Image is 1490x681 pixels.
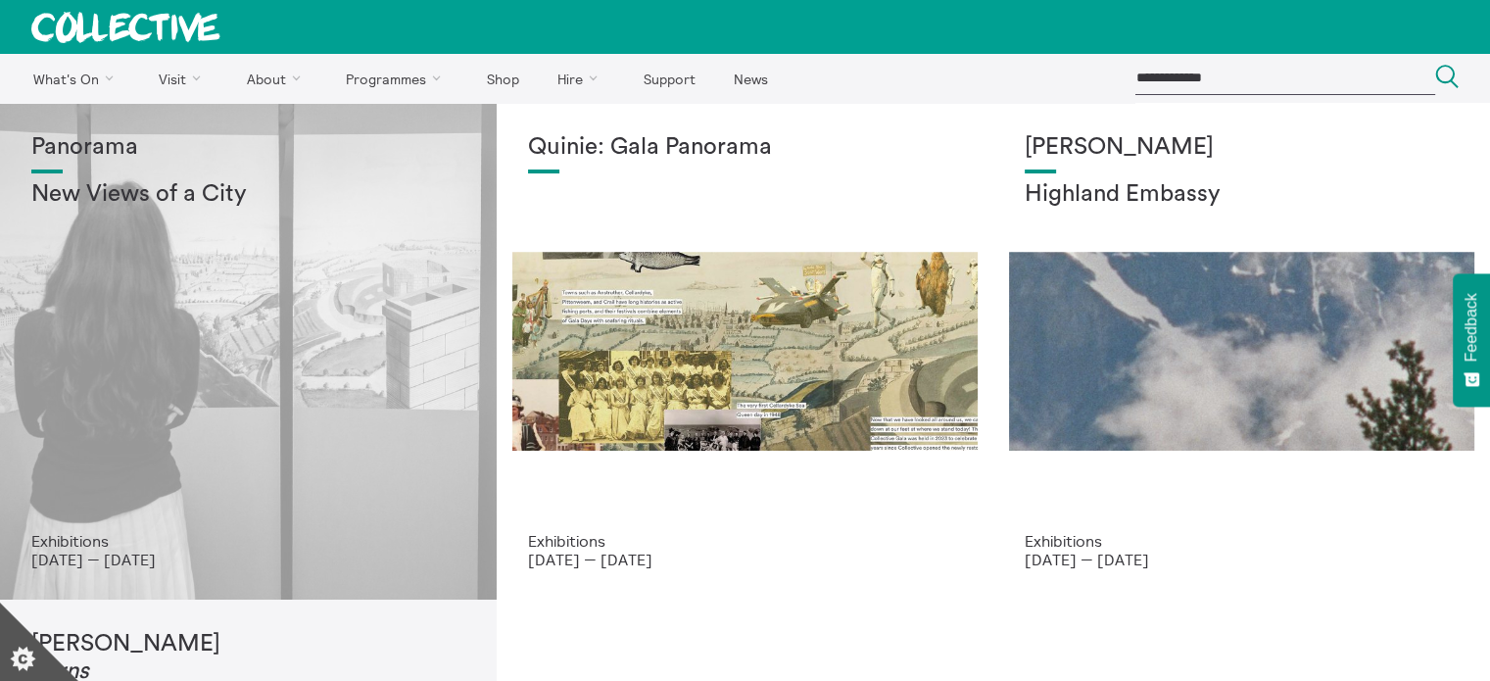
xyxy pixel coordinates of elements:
[31,532,465,550] p: Exhibitions
[31,134,465,162] h1: Panorama
[1463,293,1480,362] span: Feedback
[626,54,712,103] a: Support
[16,54,138,103] a: What's On
[229,54,325,103] a: About
[31,181,465,209] h2: New Views of a City
[528,551,962,568] p: [DATE] — [DATE]
[329,54,466,103] a: Programmes
[1025,551,1459,568] p: [DATE] — [DATE]
[1025,134,1459,162] h1: [PERSON_NAME]
[142,54,226,103] a: Visit
[497,103,993,600] a: Josie Vallely Quinie: Gala Panorama Exhibitions [DATE] — [DATE]
[31,551,465,568] p: [DATE] — [DATE]
[469,54,536,103] a: Shop
[1025,181,1459,209] h2: Highland Embassy
[528,134,962,162] h1: Quinie: Gala Panorama
[528,532,962,550] p: Exhibitions
[541,54,623,103] a: Hire
[993,103,1490,600] a: Solar wheels 17 [PERSON_NAME] Highland Embassy Exhibitions [DATE] — [DATE]
[1025,532,1459,550] p: Exhibitions
[1453,273,1490,407] button: Feedback - Show survey
[716,54,785,103] a: News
